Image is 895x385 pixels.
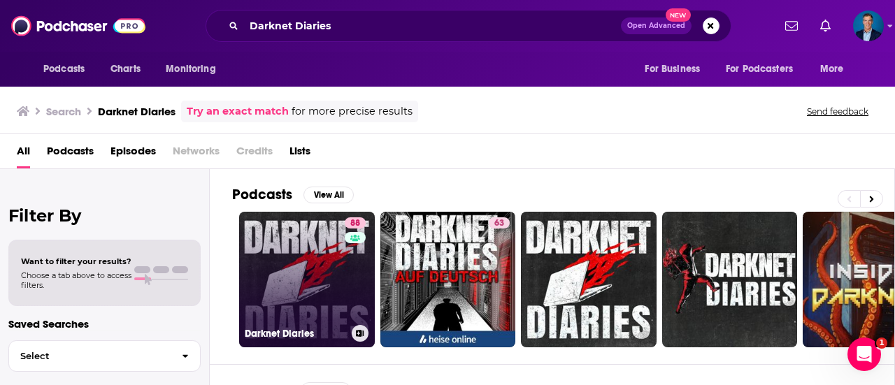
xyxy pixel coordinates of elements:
button: open menu [34,56,103,82]
span: Want to filter your results? [21,256,131,266]
button: open menu [635,56,717,82]
iframe: Intercom live chat [847,337,881,371]
a: Lists [289,140,310,168]
a: 63 [380,212,516,347]
p: Saved Searches [8,317,201,330]
a: Podcasts [47,140,94,168]
span: New [666,8,691,22]
span: 88 [350,217,360,231]
button: View All [303,187,354,203]
a: Try an exact match [187,103,289,119]
img: Podchaser - Follow, Share and Rate Podcasts [11,13,145,39]
span: Monitoring [166,59,215,79]
span: More [820,59,844,79]
h2: Podcasts [232,186,292,203]
a: Charts [101,56,149,82]
button: open menu [810,56,861,82]
a: Show notifications dropdown [780,14,803,38]
h3: Darknet Diaries [98,105,176,118]
a: 88 [345,217,366,228]
div: Search podcasts, credits, & more... [206,10,731,42]
a: 63 [489,217,510,228]
img: User Profile [853,10,884,41]
span: For Podcasters [726,59,793,79]
a: PodcastsView All [232,186,354,203]
span: Credits [236,140,273,168]
button: Show profile menu [853,10,884,41]
a: Episodes [110,140,156,168]
h3: Search [46,105,81,118]
button: open menu [156,56,234,82]
button: Select [8,340,201,372]
button: Send feedback [803,106,873,117]
a: Show notifications dropdown [815,14,836,38]
span: 1 [876,337,887,349]
h2: Filter By [8,205,201,226]
span: Select [9,351,171,361]
button: Open AdvancedNew [621,17,692,34]
input: Search podcasts, credits, & more... [244,15,621,37]
h3: Darknet Diaries [245,328,346,340]
a: All [17,140,30,168]
span: 63 [494,217,504,231]
span: Charts [110,59,141,79]
span: Podcasts [43,59,85,79]
span: For Business [645,59,700,79]
button: open menu [717,56,813,82]
span: Choose a tab above to access filters. [21,270,131,290]
span: Logged in as marc16039 [853,10,884,41]
span: for more precise results [292,103,413,119]
span: Networks [173,140,220,168]
a: 88Darknet Diaries [239,212,375,347]
span: Open Advanced [627,22,685,29]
